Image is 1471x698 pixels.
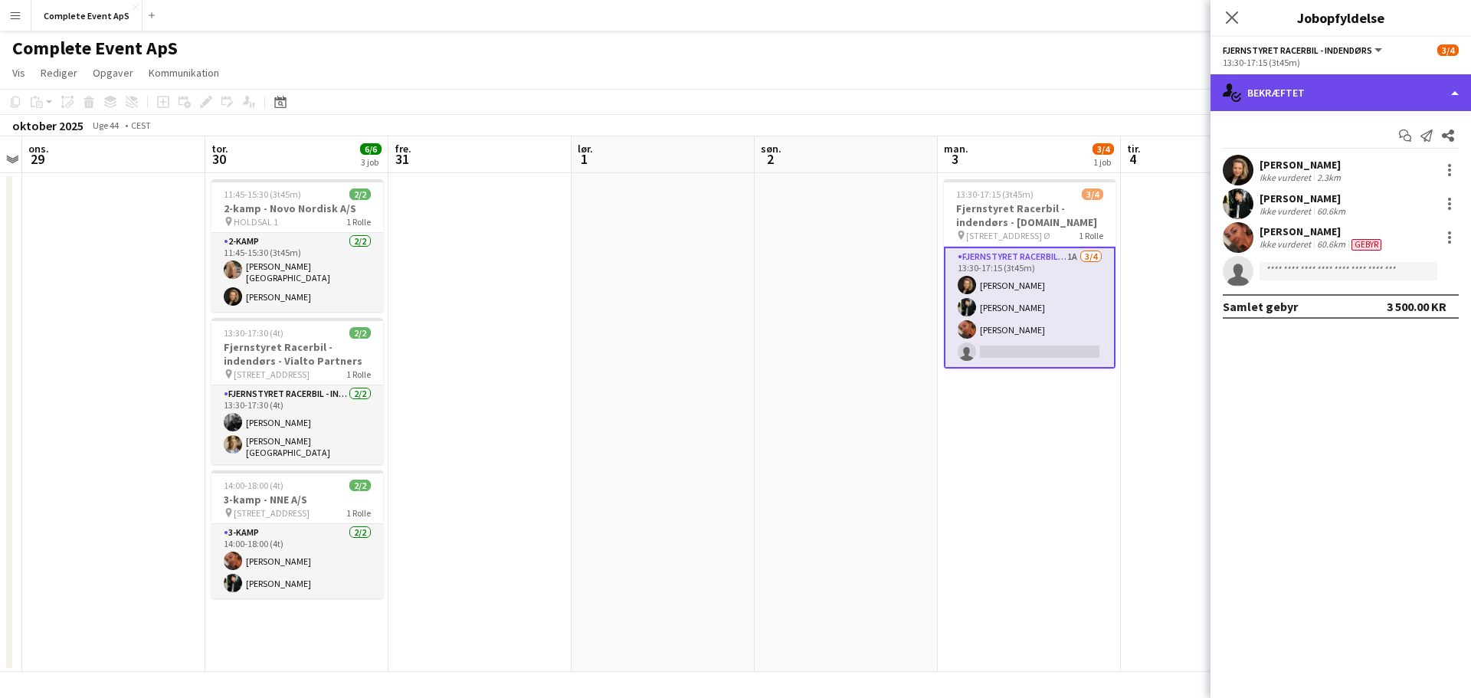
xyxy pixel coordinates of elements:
[41,66,77,80] span: Rediger
[93,66,133,80] span: Opgaver
[1348,238,1384,251] div: Teamet har forskellige gebyrer end i rollen
[12,118,84,133] div: oktober 2025
[1314,172,1344,183] div: 2.3km
[1437,44,1459,56] span: 3/4
[87,63,139,83] a: Opgaver
[346,216,371,228] span: 1 Rolle
[1211,74,1471,111] div: Bekræftet
[1125,150,1141,168] span: 4
[87,120,125,131] span: Uge 44
[211,340,383,368] h3: Fjernstyret Racerbil - indendørs - Vialto Partners
[234,369,310,380] span: [STREET_ADDRESS]
[211,318,383,464] app-job-card: 13:30-17:30 (4t)2/2Fjernstyret Racerbil - indendørs - Vialto Partners [STREET_ADDRESS]1 RolleFjer...
[211,493,383,506] h3: 3-kamp - NNE A/S
[361,156,381,168] div: 3 job
[1314,205,1348,217] div: 60.6km
[1351,239,1381,251] span: Gebyr
[578,142,593,156] span: lør.
[346,369,371,380] span: 1 Rolle
[349,327,371,339] span: 2/2
[1260,205,1314,217] div: Ikke vurderet
[1387,299,1446,314] div: 3 500.00 KR
[956,188,1034,200] span: 13:30-17:15 (3t45m)
[1211,8,1471,28] h3: Jobopfyldelse
[224,480,283,491] span: 14:00-18:00 (4t)
[131,120,151,131] div: CEST
[1260,192,1348,205] div: [PERSON_NAME]
[211,202,383,215] h3: 2-kamp - Novo Nordisk A/S
[1223,44,1372,56] span: Fjernstyret Racerbil - indendørs
[211,470,383,598] app-job-card: 14:00-18:00 (4t)2/23-kamp - NNE A/S [STREET_ADDRESS]1 Rolle3-kamp2/214:00-18:00 (4t)[PERSON_NAME]...
[1260,172,1314,183] div: Ikke vurderet
[211,524,383,598] app-card-role: 3-kamp2/214:00-18:00 (4t)[PERSON_NAME][PERSON_NAME]
[1260,158,1344,172] div: [PERSON_NAME]
[26,150,49,168] span: 29
[31,1,143,31] button: Complete Event ApS
[234,507,310,519] span: [STREET_ADDRESS]
[211,142,228,156] span: tor.
[1223,44,1384,56] button: Fjernstyret Racerbil - indendørs
[209,150,228,168] span: 30
[1260,238,1314,251] div: Ikke vurderet
[392,150,411,168] span: 31
[966,230,1050,241] span: [STREET_ADDRESS] Ø
[211,233,383,312] app-card-role: 2-kamp2/211:45-15:30 (3t45m)[PERSON_NAME][GEOGRAPHIC_DATA][PERSON_NAME]
[1079,230,1103,241] span: 1 Rolle
[224,188,301,200] span: 11:45-15:30 (3t45m)
[1223,299,1298,314] div: Samlet gebyr
[346,507,371,519] span: 1 Rolle
[143,63,225,83] a: Kommunikation
[1314,238,1348,251] div: 60.6km
[1082,188,1103,200] span: 3/4
[1223,57,1459,68] div: 13:30-17:15 (3t45m)
[12,37,178,60] h1: Complete Event ApS
[12,66,25,80] span: Vis
[944,247,1116,369] app-card-role: Fjernstyret Racerbil - indendørs1A3/413:30-17:15 (3t45m)[PERSON_NAME][PERSON_NAME][PERSON_NAME]
[758,150,781,168] span: 2
[211,179,383,312] app-job-card: 11:45-15:30 (3t45m)2/22-kamp - Novo Nordisk A/S HOLDSAL 11 Rolle2-kamp2/211:45-15:30 (3t45m)[PERS...
[149,66,219,80] span: Kommunikation
[349,480,371,491] span: 2/2
[360,143,382,155] span: 6/6
[6,63,31,83] a: Vis
[1127,142,1141,156] span: tir.
[761,142,781,156] span: søn.
[944,202,1116,229] h3: Fjernstyret Racerbil - indendørs - [DOMAIN_NAME]
[942,150,968,168] span: 3
[575,150,593,168] span: 1
[944,179,1116,369] app-job-card: 13:30-17:15 (3t45m)3/4Fjernstyret Racerbil - indendørs - [DOMAIN_NAME] [STREET_ADDRESS] Ø1 RolleF...
[1093,156,1113,168] div: 1 job
[1093,143,1114,155] span: 3/4
[395,142,411,156] span: fre.
[34,63,84,83] a: Rediger
[28,142,49,156] span: ons.
[944,142,968,156] span: man.
[224,327,283,339] span: 13:30-17:30 (4t)
[211,385,383,464] app-card-role: Fjernstyret Racerbil - indendørs2/213:30-17:30 (4t)[PERSON_NAME][PERSON_NAME][GEOGRAPHIC_DATA]
[349,188,371,200] span: 2/2
[234,216,278,228] span: HOLDSAL 1
[1260,224,1384,238] div: [PERSON_NAME]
